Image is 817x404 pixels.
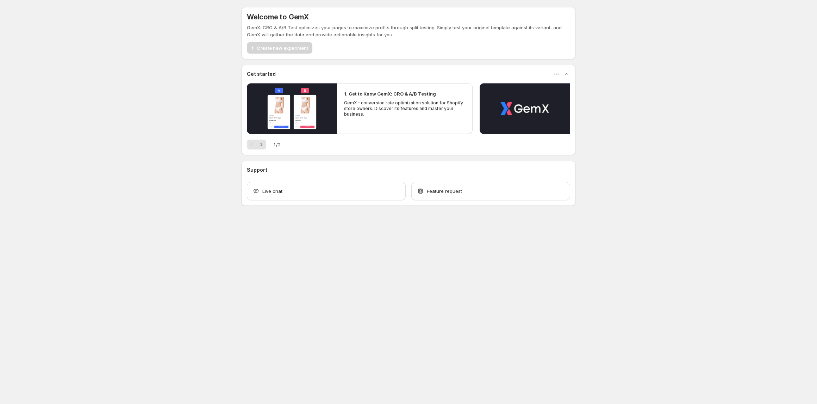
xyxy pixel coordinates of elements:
h5: Welcome to GemX [247,13,309,21]
h2: 1. Get to Know GemX: CRO & A/B Testing [344,90,436,97]
span: Live chat [262,188,282,195]
p: GemX: CRO & A/B Test optimizes your pages to maximize profits through split testing. Simply test ... [247,24,570,38]
span: Feature request [427,188,462,195]
span: 1 / 2 [273,141,281,148]
h3: Get started [247,71,276,78]
button: Play video [480,83,570,134]
h3: Support [247,166,267,173]
button: Next [256,140,266,149]
nav: Pagination [247,140,266,149]
button: Play video [247,83,337,134]
p: GemX - conversion rate optimization solution for Shopify store owners. Discover its features and ... [344,100,465,117]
